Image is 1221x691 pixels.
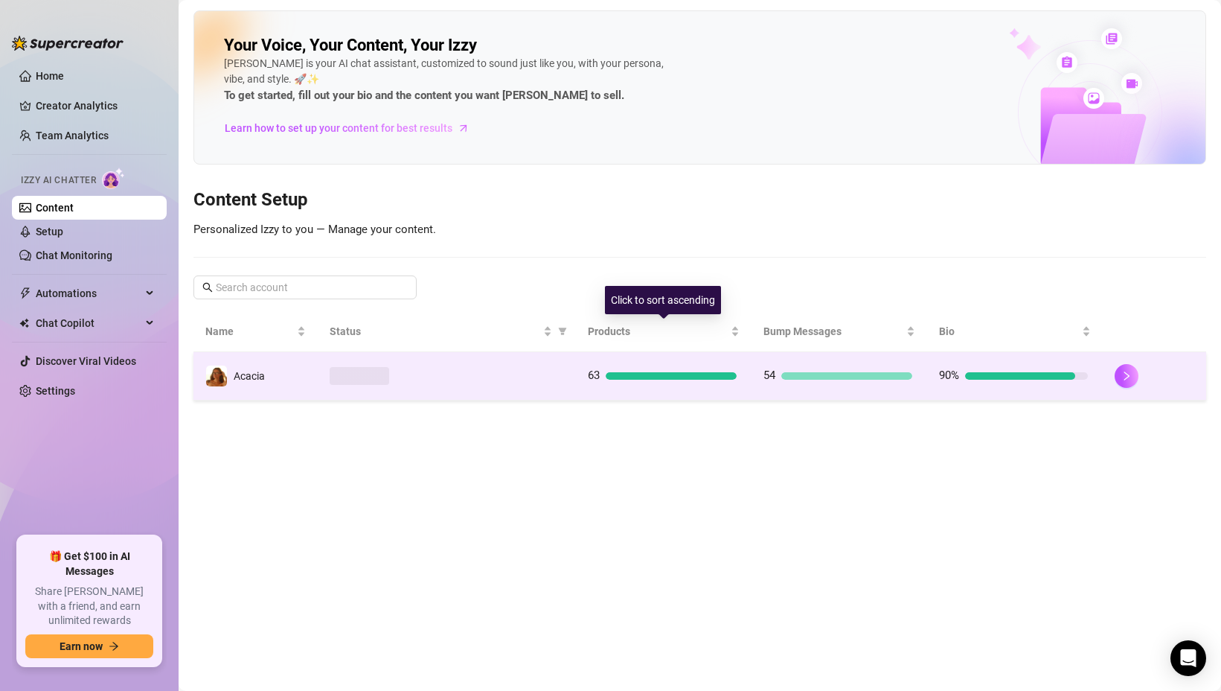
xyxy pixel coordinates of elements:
[224,89,624,102] strong: To get started, fill out your bio and the content you want [PERSON_NAME] to sell.
[927,311,1103,352] th: Bio
[19,318,29,328] img: Chat Copilot
[216,279,396,296] input: Search account
[763,369,775,382] span: 54
[225,120,452,136] span: Learn how to set up your content for best results
[588,369,600,382] span: 63
[193,188,1206,212] h3: Content Setup
[109,641,119,652] span: arrow-right
[763,323,903,340] span: Bump Messages
[205,323,294,340] span: Name
[1170,640,1206,676] div: Open Intercom Messenger
[25,585,153,628] span: Share [PERSON_NAME] with a friend, and earn unlimited rewards
[224,56,670,105] div: [PERSON_NAME] is your AI chat assistant, customized to sound just like you, with your persona, vi...
[36,311,141,335] span: Chat Copilot
[25,550,153,579] span: 🎁 Get $100 in AI Messages
[193,311,318,352] th: Name
[318,311,576,352] th: Status
[1121,371,1132,381] span: right
[1115,364,1138,388] button: right
[558,327,567,336] span: filter
[60,640,103,652] span: Earn now
[206,366,227,386] img: Acacia
[588,323,728,340] span: Products
[605,286,721,314] div: Click to sort ascending
[19,287,31,299] span: thunderbolt
[36,355,136,367] a: Discover Viral Videos
[202,282,213,293] span: search
[234,370,265,382] span: Acacia
[36,226,63,238] a: Setup
[36,249,112,261] a: Chat Monitoring
[224,35,477,56] h2: Your Voice, Your Content, Your Izzy
[102,168,125,189] img: AI Chatter
[36,385,75,397] a: Settings
[25,634,153,658] button: Earn nowarrow-right
[456,121,471,136] span: arrow-right
[555,320,570,343] span: filter
[36,202,74,214] a: Content
[36,94,155,118] a: Creator Analytics
[193,223,436,236] span: Personalized Izzy to you — Manage your content.
[330,323,540,340] span: Status
[12,36,124,51] img: logo-BBDzfeDw.svg
[36,70,64,82] a: Home
[21,173,96,188] span: Izzy AI Chatter
[36,281,141,305] span: Automations
[975,12,1205,164] img: ai-chatter-content-library-cLFOSyPT.png
[36,130,109,141] a: Team Analytics
[751,311,927,352] th: Bump Messages
[224,116,481,140] a: Learn how to set up your content for best results
[939,369,959,382] span: 90%
[939,323,1079,340] span: Bio
[576,311,751,352] th: Products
